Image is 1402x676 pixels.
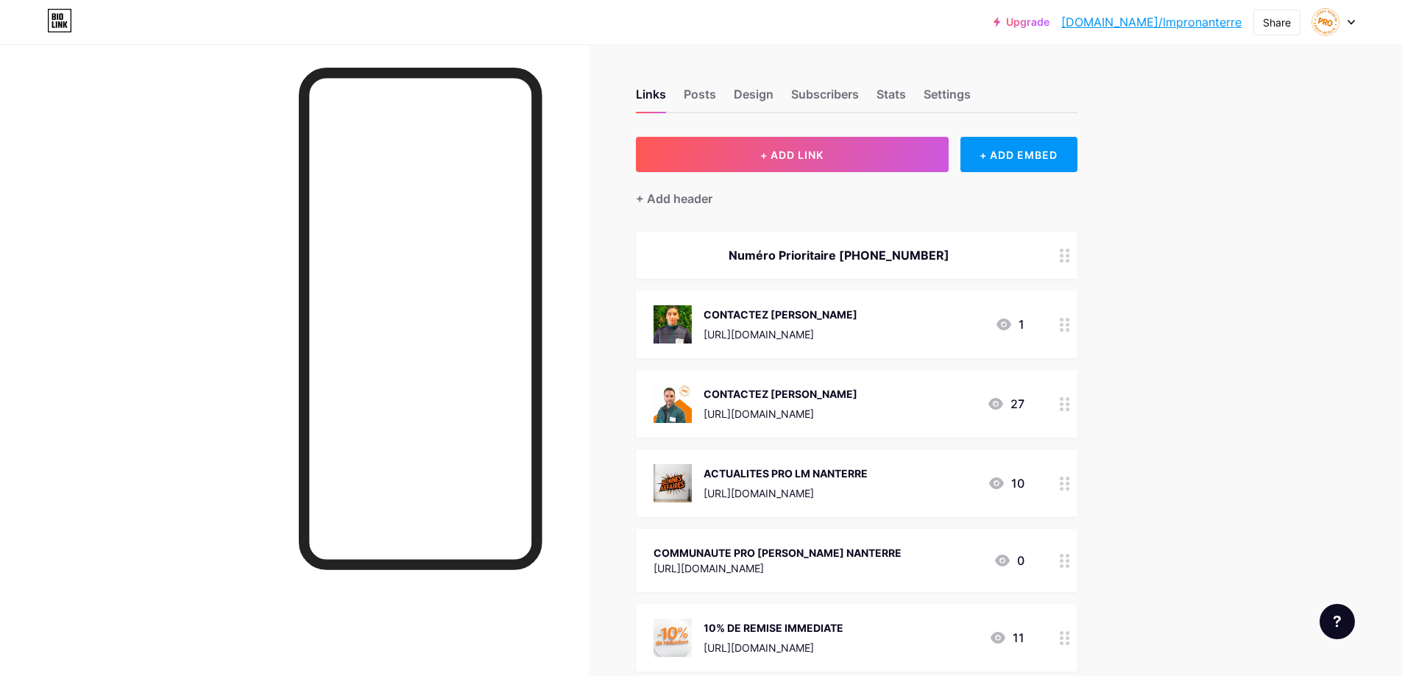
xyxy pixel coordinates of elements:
div: COMMUNAUTE PRO [PERSON_NAME] NANTERRE [654,545,902,561]
a: [DOMAIN_NAME]/lmpronanterre [1061,13,1242,31]
div: Numéro Prioritaire [PHONE_NUMBER] [654,246,1024,264]
div: + ADD EMBED [960,137,1077,172]
div: CONTACTEZ [PERSON_NAME] [704,386,857,402]
div: Posts [684,85,716,112]
img: 10% DE REMISE IMMEDIATE [654,619,692,657]
div: Stats [877,85,906,112]
div: ACTUALITES PRO LM NANTERRE [704,466,868,481]
div: 11 [989,629,1024,647]
div: 1 [995,316,1024,333]
span: + ADD LINK [760,149,824,161]
div: Settings [924,85,971,112]
div: Share [1263,15,1291,30]
div: 0 [994,552,1024,569]
div: 27 [987,395,1024,413]
div: 10% DE REMISE IMMEDIATE [704,620,843,636]
div: [URL][DOMAIN_NAME] [704,327,857,342]
img: CONTACTEZ MORJANA [654,305,692,344]
div: [URL][DOMAIN_NAME] [654,561,902,576]
img: CONTACTEZ THEO [654,385,692,423]
div: + Add header [636,190,712,207]
div: CONTACTEZ [PERSON_NAME] [704,307,857,322]
img: ACTUALITES PRO LM NANTERRE [654,464,692,502]
a: Upgrade [994,16,1049,28]
div: 10 [988,474,1024,492]
img: lmpronanterre [1311,8,1339,36]
div: [URL][DOMAIN_NAME] [704,640,843,655]
button: + ADD LINK [636,137,949,172]
div: Design [734,85,773,112]
div: [URL][DOMAIN_NAME] [704,485,868,501]
div: [URL][DOMAIN_NAME] [704,406,857,421]
div: Subscribers [791,85,859,112]
div: Links [636,85,666,112]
